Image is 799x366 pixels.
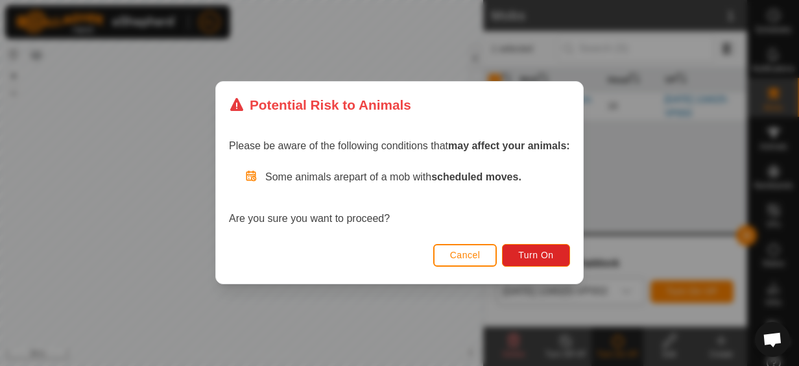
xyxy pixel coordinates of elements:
[349,172,521,183] span: part of a mob with
[265,170,570,186] p: Some animals are
[229,170,570,227] div: Are you sure you want to proceed?
[229,95,411,115] div: Potential Risk to Animals
[519,250,554,261] span: Turn On
[229,141,570,152] span: Please be aware of the following conditions that
[755,322,790,357] div: Open chat
[431,172,521,183] strong: scheduled moves.
[433,244,497,267] button: Cancel
[503,244,570,267] button: Turn On
[448,141,570,152] strong: may affect your animals:
[450,250,481,261] span: Cancel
